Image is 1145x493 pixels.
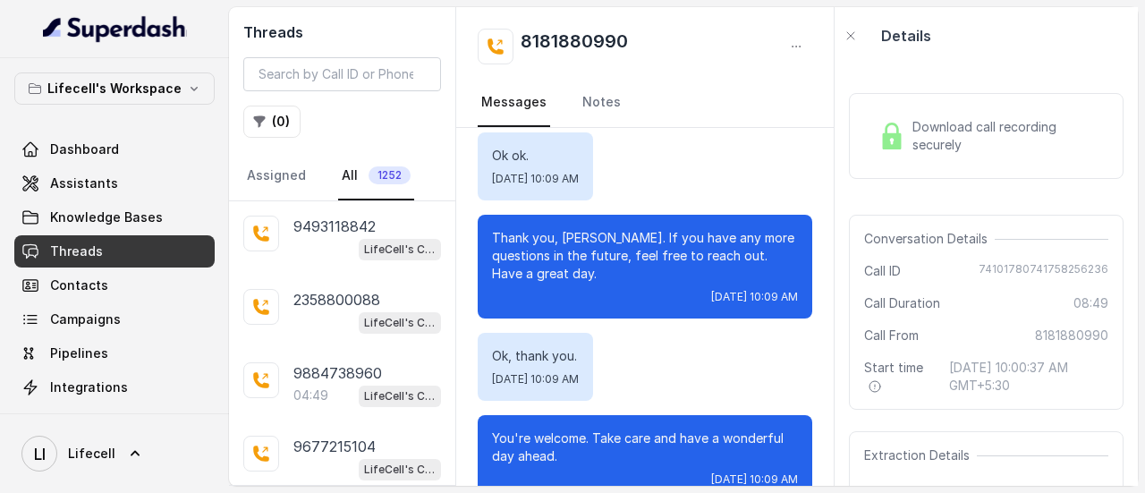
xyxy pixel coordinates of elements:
a: Threads [14,235,215,268]
p: 2358800088 [293,289,380,310]
p: 9493118842 [293,216,376,237]
nav: Tabs [478,79,812,127]
a: Notes [579,79,624,127]
a: Campaigns [14,303,215,336]
p: LifeCell's Call Assistant [364,314,436,332]
span: 08:49 [1073,294,1108,312]
span: Contacts [50,276,108,294]
span: Dashboard [50,140,119,158]
span: 1252 [369,166,411,184]
button: Lifecell's Workspace [14,72,215,105]
a: Pipelines [14,337,215,370]
p: Ok ok. [492,147,579,165]
span: [DATE] 10:09 AM [711,290,798,304]
a: Integrations [14,371,215,404]
p: LifeCell's Call Assistant [364,461,436,479]
span: Campaigns [50,310,121,328]
a: Messages [478,79,550,127]
span: 8181880990 [1035,327,1108,344]
span: Start time [864,359,934,395]
nav: Tabs [243,152,441,200]
text: LI [34,445,46,463]
p: Lifecell's Workspace [47,78,182,99]
a: Contacts [14,269,215,302]
span: Assistants [50,174,118,192]
span: Threads [50,242,103,260]
p: 9884738960 [293,362,382,384]
span: Extraction Details [864,446,977,464]
span: Pipelines [50,344,108,362]
a: Assigned [243,152,310,200]
img: light.svg [43,14,187,43]
p: 9677215104 [293,436,376,457]
span: [DATE] 10:00:37 AM GMT+5:30 [949,359,1108,395]
p: You're welcome. Take care and have a wonderful day ahead. [492,429,798,465]
span: [DATE] 10:09 AM [492,172,579,186]
span: Lifecell [68,445,115,463]
span: Call ID [864,262,901,280]
h2: Threads [243,21,441,43]
a: Assistants [14,167,215,200]
h2: 8181880990 [521,29,628,64]
span: 74101780741758256236 [979,262,1108,280]
p: Details [881,25,931,47]
a: Dashboard [14,133,215,166]
p: Thank you, [PERSON_NAME]. If you have any more questions in the future, feel free to reach out. H... [492,229,798,283]
span: API Settings [50,412,128,430]
a: All1252 [338,152,414,200]
span: Integrations [50,378,128,396]
button: (0) [243,106,301,138]
a: API Settings [14,405,215,438]
span: Download call recording securely [912,118,1101,154]
span: Call Duration [864,294,940,312]
a: Lifecell [14,429,215,479]
span: Knowledge Bases [50,208,163,226]
p: 04:49 [293,387,328,404]
p: Ok, thank you. [492,347,579,365]
p: LifeCell's Call Assistant [364,241,436,259]
span: Conversation Details [864,230,995,248]
p: LifeCell's Call Assistant [364,387,436,405]
input: Search by Call ID or Phone Number [243,57,441,91]
span: Call From [864,327,919,344]
span: [DATE] 10:09 AM [492,372,579,387]
span: [DATE] 10:09 AM [711,472,798,487]
a: Knowledge Bases [14,201,215,234]
img: Lock Icon [878,123,905,149]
